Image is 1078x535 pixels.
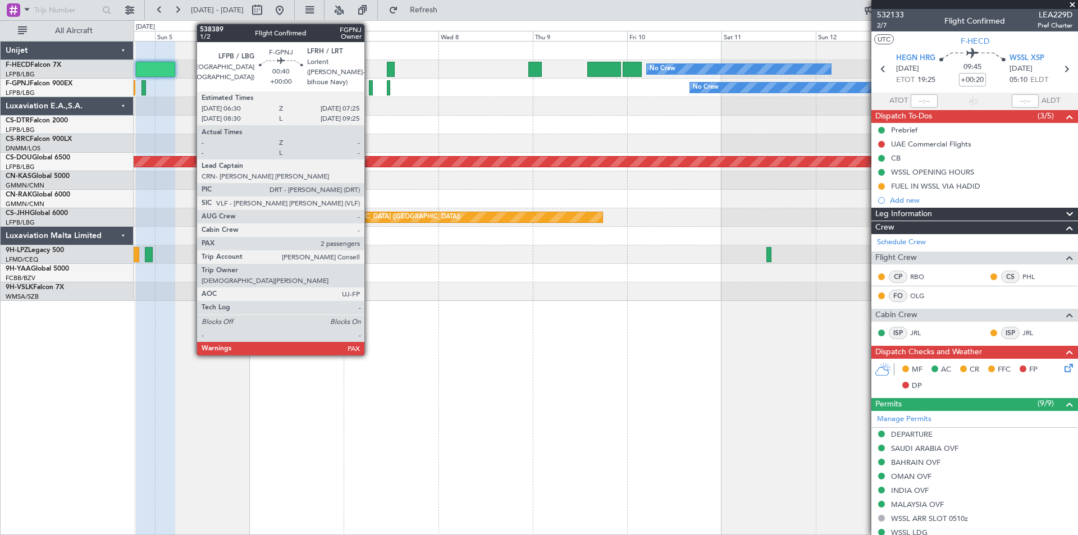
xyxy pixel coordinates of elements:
[889,327,907,339] div: ISP
[6,154,70,161] a: CS-DOUGlobal 6500
[155,31,249,41] div: Sun 5
[693,79,719,96] div: No Crew
[875,221,894,234] span: Crew
[6,117,68,124] a: CS-DTRFalcon 2000
[877,21,904,30] span: 2/7
[891,458,940,467] div: BAHRAIN OVF
[875,398,902,411] span: Permits
[941,364,951,376] span: AC
[6,210,30,217] span: CS-JHH
[910,291,935,301] a: OLG
[891,125,917,135] div: Prebrief
[998,364,1011,376] span: FFC
[400,6,447,14] span: Refresh
[1010,75,1027,86] span: 05:10
[6,292,39,301] a: WMSA/SZB
[6,191,32,198] span: CN-RAK
[875,110,932,123] span: Dispatch To-Dos
[533,31,627,41] div: Thu 9
[891,153,901,163] div: CB
[6,266,31,272] span: 9H-YAA
[877,9,904,21] span: 532133
[875,208,932,221] span: Leg Information
[6,191,70,198] a: CN-RAKGlobal 6000
[963,62,981,73] span: 09:45
[1010,53,1044,64] span: WSSL XSP
[910,272,935,282] a: RBO
[877,237,926,248] a: Schedule Crew
[6,255,38,264] a: LFMD/CEQ
[6,126,35,134] a: LFPB/LBG
[875,252,917,264] span: Flight Crew
[1038,9,1072,21] span: LEA229D
[6,274,35,282] a: FCBB/BZV
[1022,328,1048,338] a: JRL
[6,181,44,190] a: GMMN/CMN
[910,328,935,338] a: JRL
[1001,327,1020,339] div: ISP
[34,2,99,19] input: Trip Number
[6,247,28,254] span: 9H-LPZ
[889,290,907,302] div: FO
[816,31,910,41] div: Sun 12
[1038,397,1054,409] span: (9/9)
[721,31,816,41] div: Sat 11
[6,117,30,124] span: CS-DTR
[29,27,118,35] span: All Aircraft
[6,266,69,272] a: 9H-YAAGlobal 5000
[944,15,1005,27] div: Flight Confirmed
[438,31,533,41] div: Wed 8
[896,75,915,86] span: ETOT
[6,173,31,180] span: CN-KAS
[6,173,70,180] a: CN-KASGlobal 5000
[6,144,40,153] a: DNMM/LOS
[891,181,980,191] div: FUEL IN WSSL VIA HADID
[891,472,931,481] div: OMAN OVF
[6,62,61,68] a: F-HECDFalcon 7X
[383,1,451,19] button: Refresh
[877,414,931,425] a: Manage Permits
[891,167,974,177] div: WSSL OPENING HOURS
[6,284,64,291] a: 9H-VSLKFalcon 7X
[6,80,72,87] a: F-GPNJFalcon 900EX
[627,31,721,41] div: Fri 10
[6,136,72,143] a: CS-RRCFalcon 900LX
[891,500,944,509] div: MALAYSIA OVF
[1042,95,1060,107] span: ALDT
[1029,364,1038,376] span: FP
[1001,271,1020,283] div: CS
[912,381,922,392] span: DP
[890,195,1072,205] div: Add new
[875,309,917,322] span: Cabin Crew
[6,163,35,171] a: LFPB/LBG
[6,218,35,227] a: LFPB/LBG
[191,5,244,15] span: [DATE] - [DATE]
[961,35,989,47] span: F-HECD
[896,53,935,64] span: HEGN HRG
[917,75,935,86] span: 19:25
[896,63,919,75] span: [DATE]
[1038,110,1054,122] span: (3/5)
[12,22,122,40] button: All Aircraft
[891,139,971,149] div: UAE Commercial Flights
[891,443,958,453] div: SAUDI ARABIA OVF
[6,62,30,68] span: F-HECD
[875,346,982,359] span: Dispatch Checks and Weather
[6,247,64,254] a: 9H-LPZLegacy 500
[650,61,675,77] div: No Crew
[970,364,979,376] span: CR
[6,284,33,291] span: 9H-VSLK
[344,31,438,41] div: Tue 7
[6,70,35,79] a: LFPB/LBG
[912,364,922,376] span: MF
[891,429,933,439] div: DEPARTURE
[249,31,344,41] div: Mon 6
[911,94,938,108] input: --:--
[1010,63,1033,75] span: [DATE]
[284,209,460,226] div: Planned Maint [GEOGRAPHIC_DATA] ([GEOGRAPHIC_DATA])
[889,95,908,107] span: ATOT
[1038,21,1072,30] span: Pref Charter
[136,22,155,32] div: [DATE]
[6,80,30,87] span: F-GPNJ
[6,200,44,208] a: GMMN/CMN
